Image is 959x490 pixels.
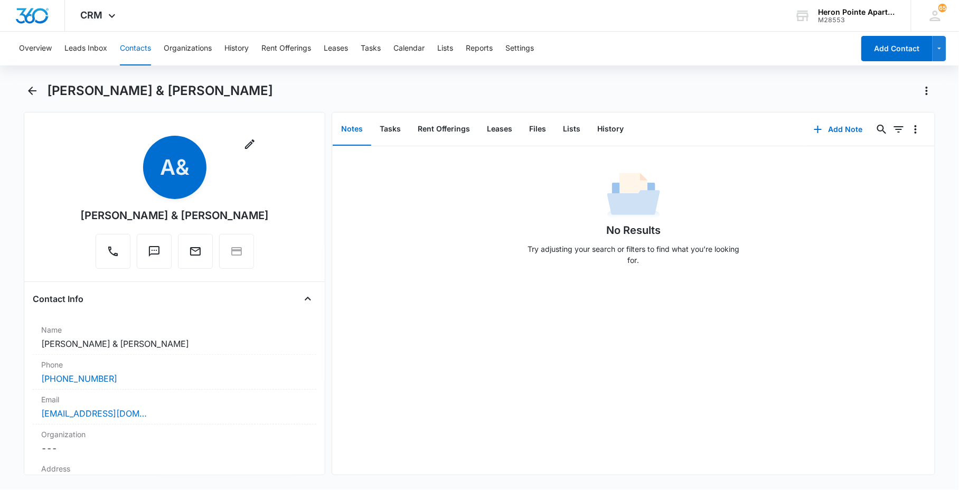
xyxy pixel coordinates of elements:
button: Add Contact [861,36,933,61]
button: Search... [873,121,890,138]
button: Calendar [393,32,425,65]
button: Reports [466,32,493,65]
label: Organization [41,429,308,440]
label: Email [41,394,308,405]
button: Close [299,290,316,307]
label: Phone [41,359,308,370]
button: Overflow Menu [907,121,924,138]
button: Text [137,234,172,269]
div: Name[PERSON_NAME] & [PERSON_NAME] [33,320,316,355]
button: Add Note [803,117,873,142]
button: Actions [918,82,935,99]
div: Phone[PHONE_NUMBER] [33,355,316,390]
div: account id [819,16,896,24]
a: Email [178,250,213,259]
a: Text [137,250,172,259]
div: Organization--- [33,425,316,459]
button: Lists [437,32,453,65]
h1: No Results [606,222,661,238]
span: 65 [938,4,947,12]
dd: [PERSON_NAME] & [PERSON_NAME] [41,337,308,350]
h1: [PERSON_NAME] & [PERSON_NAME] [47,83,273,99]
dd: --- [41,442,308,455]
label: Address [41,463,308,474]
a: Call [96,250,130,259]
button: Rent Offerings [261,32,311,65]
h4: Contact Info [33,293,83,305]
label: Name [41,324,308,335]
a: [PHONE_NUMBER] [41,372,117,385]
button: Rent Offerings [409,113,478,146]
button: Leads Inbox [64,32,107,65]
button: Overview [19,32,52,65]
button: Lists [554,113,589,146]
div: Email[EMAIL_ADDRESS][DOMAIN_NAME] [33,390,316,425]
button: Files [521,113,554,146]
div: account name [819,8,896,16]
button: Leases [478,113,521,146]
button: Email [178,234,213,269]
span: A& [143,136,206,199]
button: History [224,32,249,65]
div: notifications count [938,4,947,12]
button: Organizations [164,32,212,65]
p: Try adjusting your search or filters to find what you’re looking for. [523,243,745,266]
button: Filters [890,121,907,138]
button: Tasks [371,113,409,146]
img: No Data [607,169,660,222]
button: History [589,113,632,146]
span: CRM [81,10,103,21]
button: Back [24,82,40,99]
a: [EMAIL_ADDRESS][DOMAIN_NAME] [41,407,147,420]
button: Leases [324,32,348,65]
button: Call [96,234,130,269]
div: [PERSON_NAME] & [PERSON_NAME] [80,208,269,223]
button: Tasks [361,32,381,65]
button: Settings [505,32,534,65]
button: Notes [333,113,371,146]
button: Contacts [120,32,151,65]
